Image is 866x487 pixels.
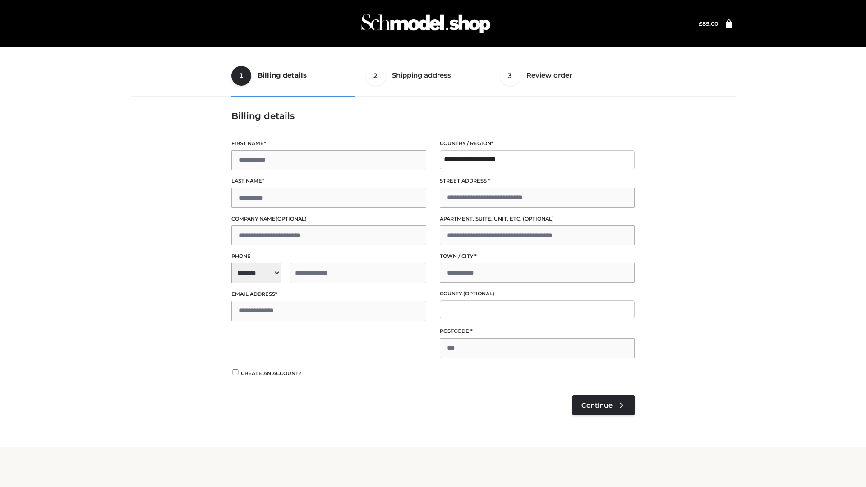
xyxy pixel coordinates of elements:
[440,327,635,335] label: Postcode
[440,215,635,223] label: Apartment, suite, unit, etc.
[231,110,635,121] h3: Billing details
[241,370,302,377] span: Create an account?
[523,216,554,222] span: (optional)
[231,369,240,375] input: Create an account?
[440,177,635,185] label: Street address
[276,216,307,222] span: (optional)
[231,290,426,299] label: Email address
[440,252,635,261] label: Town / City
[463,290,494,297] span: (optional)
[581,401,613,409] span: Continue
[440,289,635,298] label: County
[231,215,426,223] label: Company name
[231,139,426,148] label: First name
[440,139,635,148] label: Country / Region
[231,177,426,185] label: Last name
[699,20,718,27] a: £89.00
[699,20,702,27] span: £
[358,6,493,41] img: Schmodel Admin 964
[699,20,718,27] bdi: 89.00
[231,252,426,261] label: Phone
[572,395,635,415] a: Continue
